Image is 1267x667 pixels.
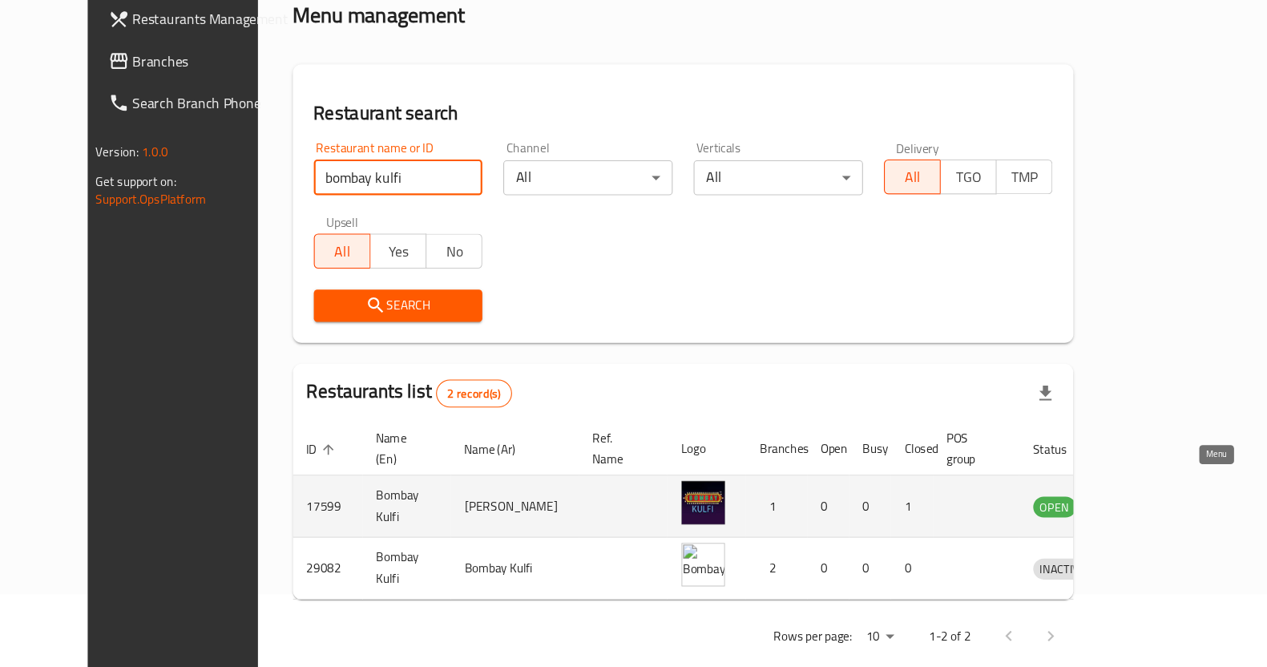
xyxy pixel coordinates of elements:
[418,541,498,598] td: Bombay Kulfi
[1033,560,1087,580] div: INACTIVE
[825,484,864,541] td: 0
[475,262,527,294] button: No
[710,546,750,586] img: Bombay Kulfi
[207,94,364,113] span: Branches
[907,178,947,189] label: Delivery
[380,267,418,290] span: All
[937,622,975,642] p: 1-2 of 2
[793,10,891,30] div: Menu-management
[171,84,377,123] a: Branches
[486,402,554,417] span: 2 record(s)
[373,262,425,294] button: All
[215,176,240,197] span: 1.0.0
[769,435,825,484] th: Branches
[769,541,825,598] td: 2
[173,220,275,241] a: Support.OpsPlatform
[353,484,418,541] td: 17599
[999,194,1051,226] button: TMP
[629,440,678,479] span: Ref. Name
[1033,561,1087,580] span: INACTIVE
[1033,503,1072,523] div: OPEN
[966,11,1072,29] div: [GEOGRAPHIC_DATA]
[794,622,866,642] p: Rows per page:
[171,46,377,84] a: Restaurants Management
[353,435,1162,598] table: enhanced table
[864,541,902,598] td: 0
[498,541,616,598] td: Bombay Kulfi
[366,451,397,470] span: ID
[482,267,521,290] span: No
[873,621,911,645] div: Rows per page:
[424,262,476,294] button: Yes
[769,484,825,541] td: 1
[825,435,864,484] th: Open
[1240,11,1246,29] span: P
[173,204,247,224] span: Get support on:
[366,395,555,422] h2: Restaurants list
[431,267,470,290] span: Yes
[902,484,941,541] td: 1
[947,194,999,226] button: TGO
[825,541,864,598] td: 0
[1006,199,1044,222] span: TMP
[207,132,364,152] span: Search Branch Phone
[511,451,579,470] span: Name (Ar)
[207,55,364,75] span: Restaurants Management
[373,313,528,343] button: Search
[418,484,498,541] td: Bombay Kulfi
[373,195,528,227] input: Search for restaurant name or ID..
[547,195,702,227] div: All
[498,484,616,541] td: [PERSON_NAME]
[385,318,515,338] span: Search
[384,246,414,257] label: Upsell
[171,123,377,161] a: Search Branch Phone
[902,435,941,484] th: Closed
[721,195,877,227] div: All
[864,435,902,484] th: Busy
[864,484,902,541] td: 0
[353,49,511,75] h2: Menu management
[954,440,1001,479] span: POS group
[373,139,1051,164] h2: Restaurant search
[710,489,750,529] img: Bombay Kulfi
[173,176,212,197] span: Version:
[430,440,479,479] span: Name (En)
[353,541,418,598] td: 29082
[902,541,941,598] td: 0
[697,435,769,484] th: Logo
[485,396,555,422] div: Total records count
[1033,504,1072,523] span: OPEN
[1025,390,1063,428] div: Export file
[903,199,942,222] span: All
[1033,451,1085,470] span: Status
[954,199,993,222] span: TGO
[896,194,948,226] button: All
